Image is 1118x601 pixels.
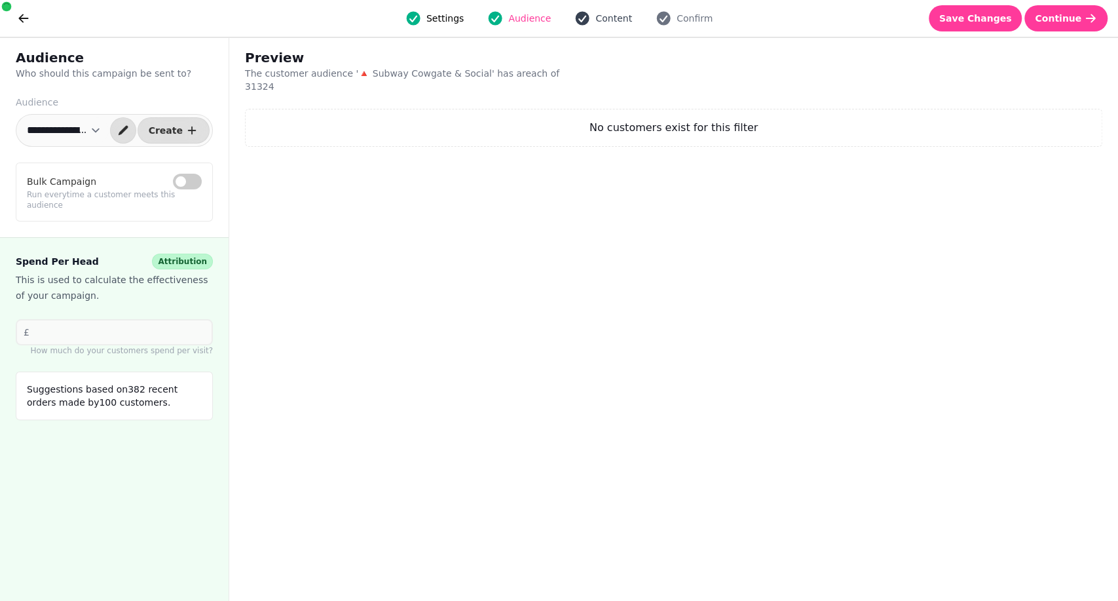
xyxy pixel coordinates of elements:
[939,14,1012,23] span: Save Changes
[508,12,551,25] span: Audience
[595,12,632,25] span: Content
[16,96,213,109] label: Audience
[1024,5,1108,31] button: Continue
[138,117,210,144] button: Create
[677,12,713,25] span: Confirm
[16,254,99,269] span: Spend Per Head
[245,48,496,67] h2: Preview
[1035,14,1081,23] span: Continue
[16,345,213,356] p: How much do your customers spend per visit?
[245,67,580,93] p: The customer audience ' 🔺 Subway Cowgate & Social ' has a reach of 31324
[152,254,213,269] div: Attribution
[589,120,758,136] p: No customers exist for this filter
[10,5,37,31] button: go back
[27,174,96,189] label: Bulk Campaign
[16,272,213,303] p: This is used to calculate the effectiveness of your campaign.
[16,48,213,67] h2: Audience
[149,126,183,135] span: Create
[426,12,464,25] span: Settings
[929,5,1022,31] button: Save Changes
[27,383,202,409] p: Suggestions based on 382 recent orders made by 100 customers.
[27,189,202,210] p: Run everytime a customer meets this audience
[16,67,213,80] p: Who should this campaign be sent to?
